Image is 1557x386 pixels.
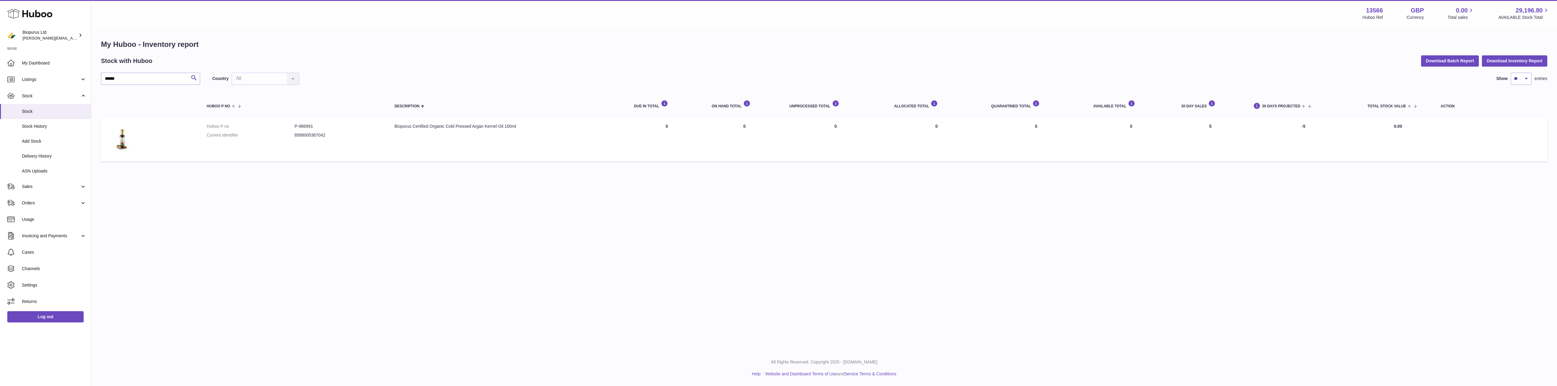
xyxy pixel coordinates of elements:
[1421,55,1479,66] button: Download Batch Report
[22,282,86,288] span: Settings
[22,60,86,66] span: My Dashboard
[207,104,230,108] span: Huboo P no
[295,132,383,138] dd: 8588005367042
[22,217,86,222] span: Usage
[991,100,1081,108] div: QUARANTINED Total
[7,31,16,40] img: peter@biopurus.co.uk
[1363,15,1383,20] div: Huboo Ref
[1246,117,1361,162] td: -5
[22,109,86,114] span: Stock
[712,100,777,108] div: ON HAND Total
[628,117,706,162] td: 0
[22,299,86,304] span: Returns
[22,138,86,144] span: Add Stock
[295,123,383,129] dd: P-986991
[1498,6,1550,20] a: 29,196.80 AVAILABLE Stock Total
[22,200,80,206] span: Orders
[96,359,1552,365] p: All Rights Reserved. Copyright 2025 - [DOMAIN_NAME]
[1181,100,1240,108] div: 30 DAY SALES
[394,123,622,129] div: Biopurus Certified Organic Cold Pressed Argan Kernel Oil 100ml
[1448,6,1475,20] a: 0.00 Total sales
[706,117,783,162] td: 0
[1175,117,1246,162] td: 5
[107,123,137,154] img: product image
[888,117,985,162] td: 0
[1368,104,1406,108] span: Total stock value
[1448,15,1475,20] span: Total sales
[765,371,837,376] a: Website and Dashboard Terms of Use
[22,249,86,255] span: Cases
[844,371,896,376] a: Service Terms & Conditions
[1482,55,1547,66] button: Download Inventory Report
[394,104,419,108] span: Description
[1516,6,1543,15] span: 29,196.80
[1366,6,1383,15] strong: 13566
[22,153,86,159] span: Delivery History
[1087,117,1175,162] td: 0
[1498,15,1550,20] span: AVAILABLE Stock Total
[1496,76,1508,82] label: Show
[894,100,979,108] div: ALLOCATED Total
[1394,124,1402,129] span: 0.00
[212,76,229,82] label: Country
[22,168,86,174] span: ASN Uploads
[1407,15,1424,20] div: Currency
[22,93,80,99] span: Stock
[7,311,84,322] a: Log out
[207,132,295,138] dt: Current identifier
[207,123,295,129] dt: Huboo P no
[22,77,80,82] span: Listings
[634,100,699,108] div: DUE IN TOTAL
[1534,76,1547,82] span: entries
[23,36,122,40] span: [PERSON_NAME][EMAIL_ADDRESS][DOMAIN_NAME]
[1093,100,1169,108] div: AVAILABLE Total
[752,371,761,376] a: Help
[763,371,896,377] li: and
[783,117,888,162] td: 0
[1456,6,1468,15] span: 0.00
[101,40,1547,49] h1: My Huboo - Inventory report
[22,233,80,239] span: Invoicing and Payments
[101,57,152,65] h2: Stock with Huboo
[1441,104,1541,108] div: Action
[1411,6,1424,15] strong: GBP
[23,30,77,41] div: Biopurus Ltd
[22,184,80,190] span: Sales
[1035,124,1037,129] span: 0
[22,123,86,129] span: Stock History
[1262,104,1300,108] span: 30 DAYS PROJECTED
[22,266,86,272] span: Channels
[789,100,882,108] div: UNPROCESSED Total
